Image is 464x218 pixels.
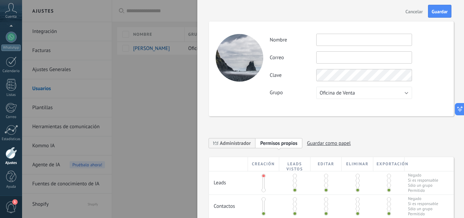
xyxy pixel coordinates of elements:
label: Correo [270,54,316,61]
div: Listas [1,93,21,97]
span: Cancelar [406,9,423,14]
div: Ajustes [1,161,21,165]
span: 1 [12,199,18,205]
span: Permisos propios [260,140,298,147]
span: Negado [408,173,438,178]
div: Eliminar [342,157,373,171]
div: WhatsApp [1,45,21,51]
span: Permitido [408,188,438,193]
span: Sólo un grupo [408,183,438,188]
div: Correo [1,115,21,119]
button: Guardar [428,5,451,18]
span: Oficina de Venta [320,90,355,96]
span: Si es responsable [408,201,438,206]
div: Leads vistos [279,157,310,171]
span: Guardar [432,9,448,14]
div: Exportación [373,157,405,171]
span: Negado [408,196,438,201]
label: Clave [270,72,316,79]
div: Estadísticas [1,137,21,141]
div: Editar [310,157,342,171]
button: Oficina de Venta [316,87,412,99]
span: Add new role [255,138,302,148]
span: Permitido [408,212,438,217]
div: Contactos [209,195,248,213]
span: Cuenta [5,15,17,19]
span: Guardar como papel [307,138,351,149]
div: Calendario [1,69,21,73]
span: Si es responsable [408,178,438,183]
div: Ayuda [1,185,21,189]
div: Creación [248,157,279,171]
span: Sólo un grupo [408,206,438,212]
label: Nombre [270,37,316,43]
button: Cancelar [403,6,426,17]
label: Grupo [270,89,316,96]
span: Administrador [220,140,251,147]
div: Leads [209,171,248,189]
span: Administrador [209,138,255,148]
